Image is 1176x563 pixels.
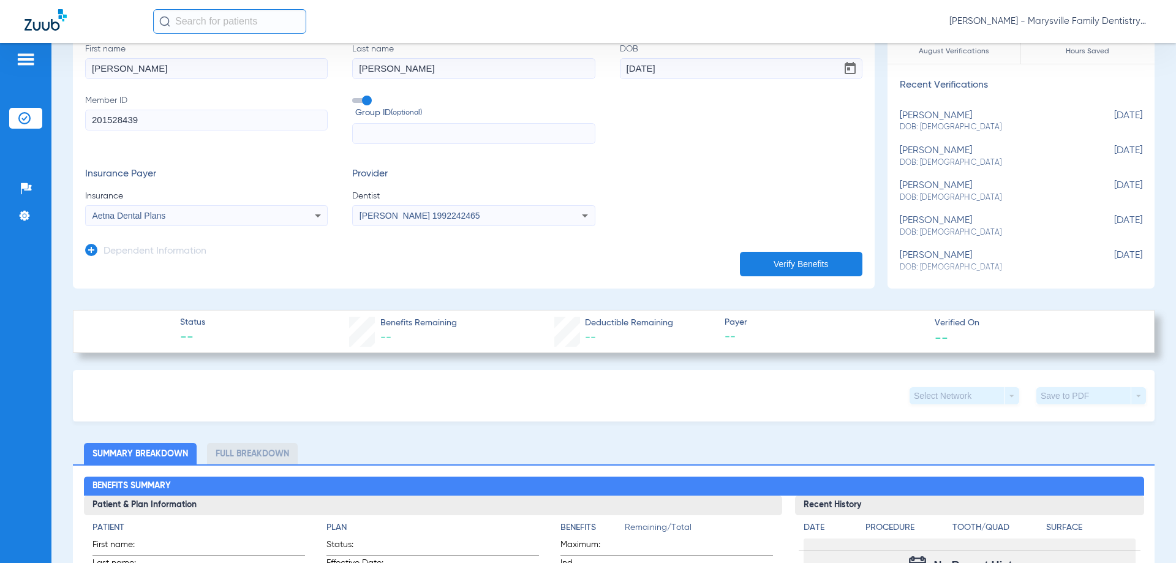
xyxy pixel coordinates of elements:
[900,122,1081,133] span: DOB: [DEMOGRAPHIC_DATA]
[888,80,1155,92] h3: Recent Verifications
[949,15,1151,28] span: [PERSON_NAME] - Marysville Family Dentistry
[725,330,924,345] span: --
[740,252,862,276] button: Verify Benefits
[159,16,170,27] img: Search Icon
[585,332,596,343] span: --
[804,521,855,534] h4: Date
[326,538,386,555] span: Status:
[935,331,948,344] span: --
[153,9,306,34] input: Search for patients
[900,180,1081,203] div: [PERSON_NAME]
[180,330,205,347] span: --
[85,110,328,130] input: Member ID
[85,94,328,145] label: Member ID
[85,43,328,79] label: First name
[16,52,36,67] img: hamburger-icon
[180,316,205,329] span: Status
[620,43,862,79] label: DOB
[625,521,773,538] span: Remaining/Total
[804,521,855,538] app-breakdown-title: Date
[620,58,862,79] input: DOBOpen calendar
[865,521,949,534] h4: Procedure
[900,157,1081,168] span: DOB: [DEMOGRAPHIC_DATA]
[1081,215,1142,238] span: [DATE]
[1046,521,1136,538] app-breakdown-title: Surface
[900,215,1081,238] div: [PERSON_NAME]
[560,521,625,534] h4: Benefits
[900,250,1081,273] div: [PERSON_NAME]
[85,58,328,79] input: First name
[84,477,1144,496] h2: Benefits Summary
[795,496,1144,515] h3: Recent History
[838,56,862,81] button: Open calendar
[585,317,673,330] span: Deductible Remaining
[352,168,595,181] h3: Provider
[84,443,197,464] li: Summary Breakdown
[380,317,457,330] span: Benefits Remaining
[1046,521,1136,534] h4: Surface
[92,538,153,555] span: First name:
[326,521,539,534] h4: Plan
[900,145,1081,168] div: [PERSON_NAME]
[92,211,166,221] span: Aetna Dental Plans
[560,538,620,555] span: Maximum:
[360,211,480,221] span: [PERSON_NAME] 1992242465
[952,521,1042,534] h4: Tooth/Quad
[1115,504,1176,563] iframe: Chat Widget
[900,227,1081,238] span: DOB: [DEMOGRAPHIC_DATA]
[900,262,1081,273] span: DOB: [DEMOGRAPHIC_DATA]
[355,107,595,119] span: Group ID
[952,521,1042,538] app-breakdown-title: Tooth/Quad
[85,190,328,202] span: Insurance
[380,332,391,343] span: --
[935,317,1134,330] span: Verified On
[1081,250,1142,273] span: [DATE]
[725,316,924,329] span: Payer
[1081,145,1142,168] span: [DATE]
[1081,180,1142,203] span: [DATE]
[865,521,949,538] app-breakdown-title: Procedure
[900,110,1081,133] div: [PERSON_NAME]
[207,443,298,464] li: Full Breakdown
[24,9,67,31] img: Zuub Logo
[352,58,595,79] input: Last name
[1021,45,1155,58] span: Hours Saved
[84,496,782,515] h3: Patient & Plan Information
[888,45,1020,58] span: August Verifications
[352,190,595,202] span: Dentist
[1081,110,1142,133] span: [DATE]
[104,246,206,258] h3: Dependent Information
[92,521,305,534] h4: Patient
[560,521,625,538] app-breakdown-title: Benefits
[352,43,595,79] label: Last name
[900,192,1081,203] span: DOB: [DEMOGRAPHIC_DATA]
[391,107,422,119] small: (optional)
[85,168,328,181] h3: Insurance Payer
